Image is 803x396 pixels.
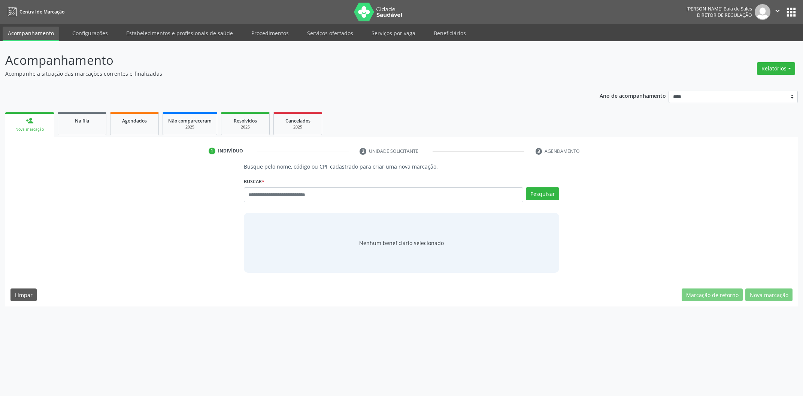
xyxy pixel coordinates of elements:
a: Configurações [67,27,113,40]
span: Na fila [75,118,89,124]
a: Estabelecimentos e profissionais de saúde [121,27,238,40]
span: Resolvidos [234,118,257,124]
span: Cancelados [285,118,310,124]
div: 2025 [168,124,212,130]
div: 2025 [279,124,316,130]
p: Acompanhe a situação das marcações correntes e finalizadas [5,70,560,78]
div: Indivíduo [218,148,243,154]
div: [PERSON_NAME] Baia de Sales [687,6,752,12]
button: Nova marcação [745,288,793,301]
a: Serviços ofertados [302,27,358,40]
a: Beneficiários [428,27,471,40]
div: Nova marcação [10,127,49,132]
a: Procedimentos [246,27,294,40]
div: 1 [209,148,215,154]
span: Não compareceram [168,118,212,124]
button: Relatórios [757,62,795,75]
a: Serviços por vaga [366,27,421,40]
a: Acompanhamento [3,27,59,41]
button: apps [785,6,798,19]
button: Marcação de retorno [682,288,743,301]
span: Diretor de regulação [697,12,752,18]
button:  [770,4,785,20]
div: person_add [25,117,34,125]
span: Nenhum beneficiário selecionado [359,239,444,247]
div: 2025 [227,124,264,130]
i:  [773,7,782,15]
span: Central de Marcação [19,9,64,15]
p: Busque pelo nome, código ou CPF cadastrado para criar uma nova marcação. [244,163,559,170]
p: Ano de acompanhamento [600,91,666,100]
span: Agendados [122,118,147,124]
button: Limpar [10,288,37,301]
img: img [755,4,770,20]
p: Acompanhamento [5,51,560,70]
a: Central de Marcação [5,6,64,18]
button: Pesquisar [526,187,559,200]
label: Buscar [244,176,264,187]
